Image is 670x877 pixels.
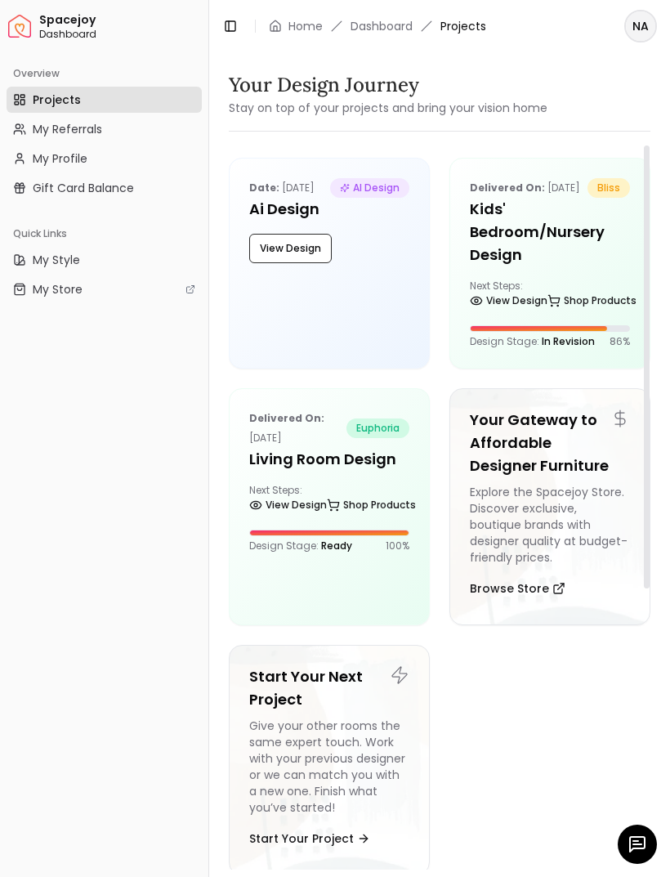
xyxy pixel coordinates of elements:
[33,252,80,268] span: My Style
[626,11,655,41] span: NA
[249,484,409,517] div: Next Steps:
[7,247,202,273] a: My Style
[229,72,547,98] h3: Your Design Journey
[33,150,87,167] span: My Profile
[470,484,630,566] div: Explore the Spacejoy Store. Discover exclusive, boutique brands with designer quality at budget-f...
[7,276,202,302] a: My Store
[7,175,202,201] a: Gift Card Balance
[327,494,416,517] a: Shop Products
[8,15,31,38] img: Spacejoy Logo
[470,280,630,312] div: Next Steps:
[249,494,327,517] a: View Design
[351,18,413,34] a: Dashboard
[346,418,409,438] span: euphoria
[33,121,102,137] span: My Referrals
[7,116,202,142] a: My Referrals
[7,87,202,113] a: Projects
[470,409,630,477] h5: Your Gateway to Affordable Designer Furniture
[610,335,630,348] p: 86 %
[542,334,595,348] span: In Revision
[288,18,323,34] a: Home
[440,18,486,34] span: Projects
[7,145,202,172] a: My Profile
[7,60,202,87] div: Overview
[33,92,81,108] span: Projects
[33,180,134,196] span: Gift Card Balance
[321,539,352,553] span: Ready
[39,13,202,28] span: Spacejoy
[547,289,636,312] a: Shop Products
[249,409,346,448] p: [DATE]
[229,645,430,875] a: Start Your Next ProjectGive your other rooms the same expert touch. Work with your previous desig...
[39,28,202,41] span: Dashboard
[449,388,650,625] a: Your Gateway to Affordable Designer FurnitureExplore the Spacejoy Store. Discover exclusive, bout...
[470,335,595,348] p: Design Stage:
[249,198,409,221] h5: Ai Design
[249,181,279,195] b: Date:
[249,718,409,816] div: Give your other rooms the same expert touch. Work with your previous designer or we can match you...
[470,289,547,312] a: View Design
[470,572,565,605] button: Browse Store
[33,281,83,298] span: My Store
[386,539,409,553] p: 100 %
[624,10,657,43] button: NA
[249,234,332,263] button: View Design
[249,448,409,471] h5: Living Room Design
[249,822,370,855] button: Start Your Project
[470,181,545,195] b: Delivered on:
[7,221,202,247] div: Quick Links
[269,18,486,34] nav: breadcrumb
[249,539,352,553] p: Design Stage:
[470,198,630,266] h5: Kids' Bedroom/Nursery Design
[249,665,409,711] h5: Start Your Next Project
[249,178,315,198] p: [DATE]
[587,178,630,198] span: bliss
[249,411,324,425] b: Delivered on:
[229,100,547,116] small: Stay on top of your projects and bring your vision home
[8,15,31,38] a: Spacejoy
[330,178,409,198] span: AI Design
[470,178,580,198] p: [DATE]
